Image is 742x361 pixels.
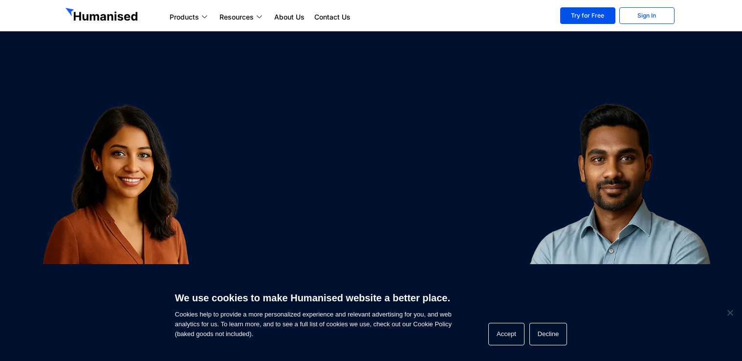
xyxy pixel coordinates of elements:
span: Decline [725,308,735,317]
button: Accept [488,323,524,345]
a: Contact Us [309,11,355,23]
img: GetHumanised Logo [65,8,140,23]
a: Products [165,11,215,23]
a: About Us [269,11,309,23]
span: Cookies help to provide a more personalized experience and relevant advertising for you, and web ... [175,286,452,339]
h6: We use cookies to make Humanised website a better place. [175,291,452,305]
a: Try for Free [560,7,615,24]
button: Decline [529,323,567,345]
a: Sign In [619,7,675,24]
a: Resources [215,11,269,23]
